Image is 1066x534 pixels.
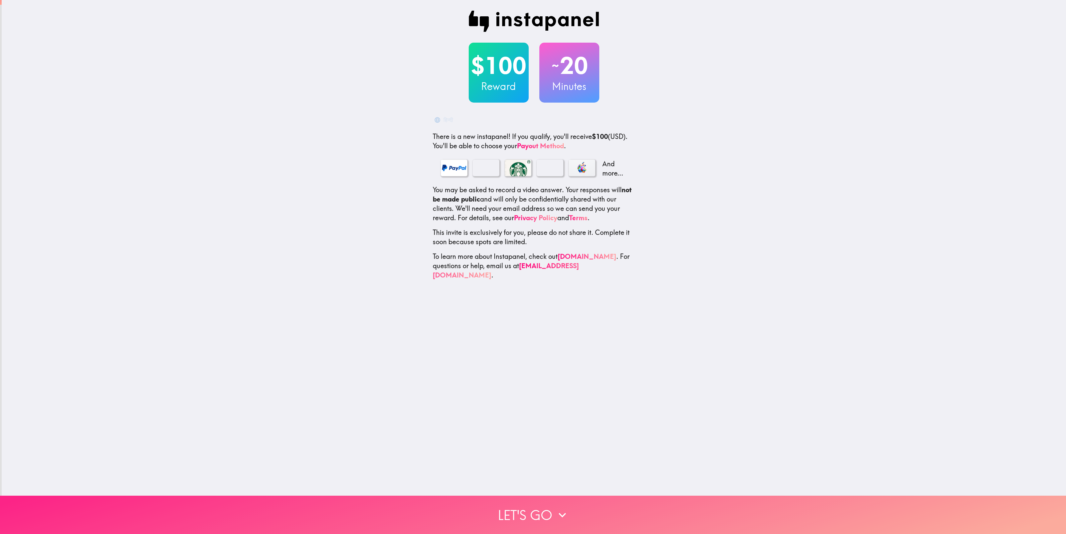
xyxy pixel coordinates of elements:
img: Instapanel [469,11,599,32]
p: This invite is exclusively for you, please do not share it. Complete it soon because spots are li... [433,228,635,247]
h3: Minutes [539,79,599,93]
div: हिन्दी [443,115,453,125]
span: ~ [551,56,560,76]
b: $100 [592,132,608,141]
p: If you qualify, you'll receive (USD) . You'll be able to choose your . [433,132,635,151]
span: There is a new instapanel! [433,132,510,141]
a: Payout Method [517,142,564,150]
h2: $100 [469,52,529,79]
a: [EMAIL_ADDRESS][DOMAIN_NAME] [433,262,579,279]
button: हिन्दी [433,113,456,127]
h2: 20 [539,52,599,79]
a: [DOMAIN_NAME] [558,252,616,261]
h3: Reward [469,79,529,93]
p: And more... [601,159,627,178]
a: Terms [569,214,588,222]
p: You may be asked to record a video answer. Your responses will and will only be confidentially sh... [433,185,635,223]
p: To learn more about Instapanel, check out . For questions or help, email us at . [433,252,635,280]
a: Privacy Policy [514,214,557,222]
b: not be made public [433,186,632,203]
